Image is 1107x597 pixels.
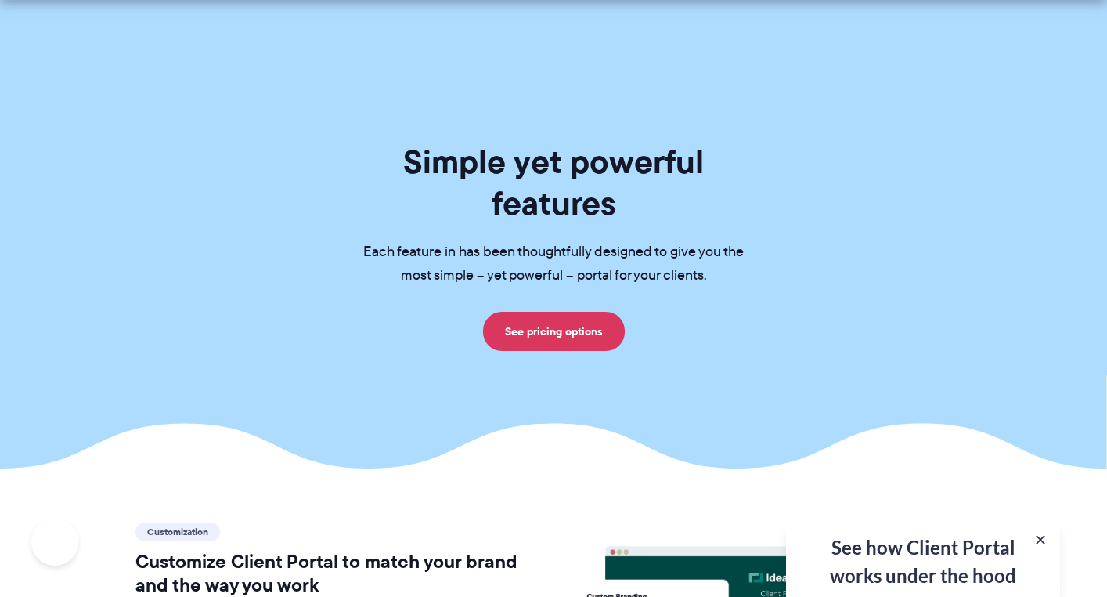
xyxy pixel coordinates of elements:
p: Each feature in has been thoughtfully designed to give you the most simple – yet powerful – porta... [338,241,769,288]
a: See pricing options [483,312,625,351]
span: Customization [135,523,220,541]
h2: Customize Client Portal to match your brand and the way you work [135,550,531,597]
h1: Simple yet powerful features [338,141,769,224]
iframe: Toggle Customer Support [31,519,78,566]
